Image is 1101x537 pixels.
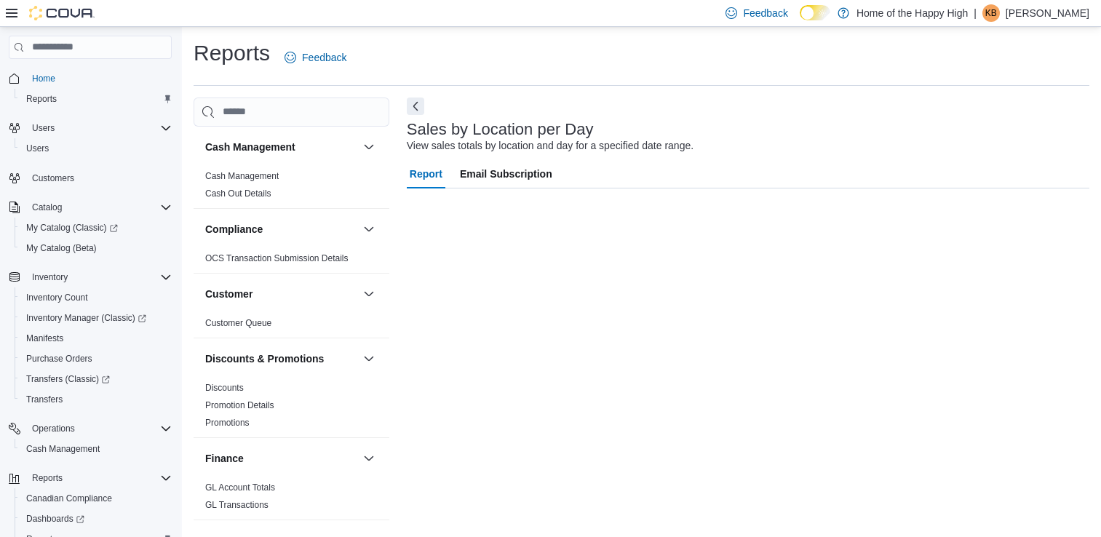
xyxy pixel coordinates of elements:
a: Users [20,140,55,157]
button: Operations [3,418,178,439]
button: Inventory Count [15,287,178,308]
span: Promotions [205,417,250,429]
h1: Reports [194,39,270,68]
a: Customers [26,170,80,187]
a: Canadian Compliance [20,490,118,507]
button: Next [407,98,424,115]
span: Feedback [743,6,787,20]
span: Inventory Count [26,292,88,303]
a: Promotion Details [205,400,274,410]
button: Compliance [205,222,357,236]
a: Transfers (Classic) [20,370,116,388]
span: GL Account Totals [205,482,275,493]
a: Dashboards [15,509,178,529]
span: Catalog [26,199,172,216]
a: Customer Queue [205,318,271,328]
span: Customers [26,169,172,187]
button: Manifests [15,328,178,349]
button: Catalog [26,199,68,216]
a: Reports [20,90,63,108]
span: Dark Mode [800,20,800,21]
span: Transfers [20,391,172,408]
button: Reports [3,468,178,488]
button: Discounts & Promotions [205,351,357,366]
a: My Catalog (Classic) [15,218,178,238]
span: Cash Management [205,170,279,182]
span: Discounts [205,382,244,394]
span: Reports [32,472,63,484]
h3: Customer [205,287,253,301]
button: Users [15,138,178,159]
button: Purchase Orders [15,349,178,369]
span: Purchase Orders [26,353,92,365]
a: Promotions [205,418,250,428]
button: Cash Management [205,140,357,154]
span: My Catalog (Classic) [20,219,172,236]
button: Discounts & Promotions [360,350,378,367]
a: Inventory Manager (Classic) [15,308,178,328]
span: Dashboards [26,513,84,525]
span: Inventory [26,268,172,286]
a: Dashboards [20,510,90,528]
span: Report [410,159,442,188]
a: Home [26,70,61,87]
span: Transfers (Classic) [20,370,172,388]
div: Customer [194,314,389,338]
h3: Compliance [205,222,263,236]
a: My Catalog (Classic) [20,219,124,236]
span: Inventory [32,271,68,283]
button: Finance [205,451,357,466]
button: Operations [26,420,81,437]
span: Cash Management [20,440,172,458]
button: Finance [360,450,378,467]
span: Canadian Compliance [20,490,172,507]
span: Catalog [32,202,62,213]
a: Inventory Manager (Classic) [20,309,152,327]
span: GL Transactions [205,499,269,511]
span: KB [985,4,997,22]
span: Customers [32,172,74,184]
button: Customer [360,285,378,303]
button: Catalog [3,197,178,218]
span: Inventory Manager (Classic) [20,309,172,327]
span: My Catalog (Beta) [20,239,172,257]
span: Reports [26,469,172,487]
span: Manifests [26,333,63,344]
span: Users [26,143,49,154]
span: Promotion Details [205,399,274,411]
span: Inventory Count [20,289,172,306]
a: OCS Transaction Submission Details [205,253,349,263]
span: Users [20,140,172,157]
div: View sales totals by location and day for a specified date range. [407,138,693,154]
a: Feedback [279,43,352,72]
p: Home of the Happy High [856,4,968,22]
span: My Catalog (Beta) [26,242,97,254]
div: Discounts & Promotions [194,379,389,437]
div: Finance [194,479,389,520]
span: Transfers [26,394,63,405]
span: Reports [20,90,172,108]
span: OCS Transaction Submission Details [205,252,349,264]
span: Dashboards [20,510,172,528]
button: Transfers [15,389,178,410]
span: Operations [32,423,75,434]
button: Compliance [360,220,378,238]
a: Transfers (Classic) [15,369,178,389]
div: Katelynd Bartelen [982,4,1000,22]
span: Users [26,119,172,137]
a: Cash Out Details [205,188,271,199]
span: My Catalog (Classic) [26,222,118,234]
span: Home [26,69,172,87]
span: Purchase Orders [20,350,172,367]
a: Cash Management [20,440,106,458]
h3: Discounts & Promotions [205,351,324,366]
h3: Sales by Location per Day [407,121,594,138]
button: Cash Management [360,138,378,156]
div: Cash Management [194,167,389,208]
span: Inventory Manager (Classic) [26,312,146,324]
span: Customer Queue [205,317,271,329]
a: Discounts [205,383,244,393]
a: Transfers [20,391,68,408]
button: Inventory [26,268,73,286]
button: Home [3,68,178,89]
